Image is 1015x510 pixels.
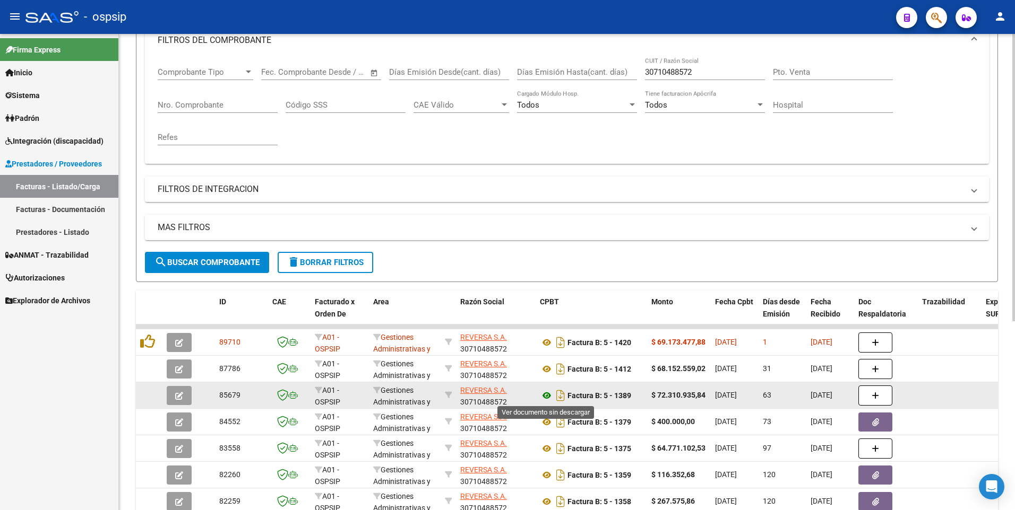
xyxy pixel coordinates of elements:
[278,252,373,273] button: Borrar Filtros
[715,338,737,346] span: [DATE]
[145,57,989,164] div: FILTROS DEL COMPROBANTE
[373,465,431,498] span: Gestiones Administrativas y Otros
[554,493,567,510] i: Descargar documento
[651,338,706,346] strong: $ 69.173.477,88
[287,256,300,268] mat-icon: delete
[806,291,854,337] datatable-header-cell: Fecha Recibido
[373,297,389,306] span: Area
[567,497,631,506] strong: Factura B: 5 - 1358
[84,5,126,29] span: - ospsip
[373,412,431,445] span: Gestiones Administrativas y Otros
[219,364,240,373] span: 87786
[315,465,340,486] span: A01 - OSPSIP
[5,135,104,147] span: Integración (discapacidad)
[460,464,531,486] div: 30710488572
[145,252,269,273] button: Buscar Comprobante
[315,412,340,433] span: A01 - OSPSIP
[811,444,832,452] span: [DATE]
[369,291,441,337] datatable-header-cell: Area
[460,333,507,341] span: REVERSA S.A.
[567,444,631,453] strong: Factura B: 5 - 1375
[536,291,647,337] datatable-header-cell: CPBT
[219,444,240,452] span: 83558
[763,417,771,426] span: 73
[5,272,65,284] span: Autorizaciones
[272,297,286,306] span: CAE
[715,297,753,306] span: Fecha Cpbt
[145,215,989,240] mat-expansion-panel-header: MAS FILTROS
[158,183,964,195] mat-panel-title: FILTROS DE INTEGRACION
[763,391,771,399] span: 63
[715,417,737,426] span: [DATE]
[315,333,340,354] span: A01 - OSPSIP
[811,470,832,479] span: [DATE]
[811,297,840,318] span: Fecha Recibido
[517,100,539,110] span: Todos
[460,465,507,474] span: REVERSA S.A.
[567,471,631,479] strong: Factura B: 5 - 1359
[154,256,167,268] mat-icon: search
[311,291,369,337] datatable-header-cell: Facturado x Orden De
[811,364,832,373] span: [DATE]
[158,67,244,77] span: Comprobante Tipo
[811,417,832,426] span: [DATE]
[715,497,737,505] span: [DATE]
[651,297,673,306] span: Monto
[554,414,567,430] i: Descargar documento
[219,297,226,306] span: ID
[854,291,918,337] datatable-header-cell: Doc Respaldatoria
[145,177,989,202] mat-expansion-panel-header: FILTROS DE INTEGRACION
[373,359,431,392] span: Gestiones Administrativas y Otros
[567,365,631,373] strong: Factura B: 5 - 1412
[979,474,1004,499] div: Open Intercom Messenger
[460,411,531,433] div: 30710488572
[715,364,737,373] span: [DATE]
[5,249,89,261] span: ANMAT - Trazabilidad
[5,158,102,170] span: Prestadores / Proveedores
[918,291,982,337] datatable-header-cell: Trazabilidad
[763,470,776,479] span: 120
[460,439,507,447] span: REVERSA S.A.
[651,444,706,452] strong: $ 64.771.102,53
[315,386,340,407] span: A01 - OSPSIP
[651,497,695,505] strong: $ 267.575,86
[763,364,771,373] span: 31
[763,497,776,505] span: 120
[315,297,355,318] span: Facturado x Orden De
[5,44,61,56] span: Firma Express
[373,333,431,366] span: Gestiones Administrativas y Otros
[554,387,567,404] i: Descargar documento
[460,358,531,380] div: 30710488572
[567,338,631,347] strong: Factura B: 5 - 1420
[554,360,567,377] i: Descargar documento
[567,391,631,400] strong: Factura B: 5 - 1389
[8,10,21,23] mat-icon: menu
[759,291,806,337] datatable-header-cell: Días desde Emisión
[715,470,737,479] span: [DATE]
[219,391,240,399] span: 85679
[763,444,771,452] span: 97
[373,386,431,419] span: Gestiones Administrativas y Otros
[554,467,567,483] i: Descargar documento
[858,297,906,318] span: Doc Respaldatoria
[460,331,531,354] div: 30710488572
[651,470,695,479] strong: $ 116.352,68
[315,439,340,460] span: A01 - OSPSIP
[5,90,40,101] span: Sistema
[554,334,567,351] i: Descargar documento
[219,417,240,426] span: 84552
[651,364,706,373] strong: $ 68.152.559,02
[215,291,268,337] datatable-header-cell: ID
[261,67,304,77] input: Fecha inicio
[460,384,531,407] div: 30710488572
[647,291,711,337] datatable-header-cell: Monto
[145,23,989,57] mat-expansion-panel-header: FILTROS DEL COMPROBANTE
[219,470,240,479] span: 82260
[315,359,340,380] span: A01 - OSPSIP
[460,412,507,421] span: REVERSA S.A.
[5,295,90,306] span: Explorador de Archivos
[922,297,965,306] span: Trazabilidad
[811,338,832,346] span: [DATE]
[651,417,695,426] strong: $ 400.000,00
[460,386,507,394] span: REVERSA S.A.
